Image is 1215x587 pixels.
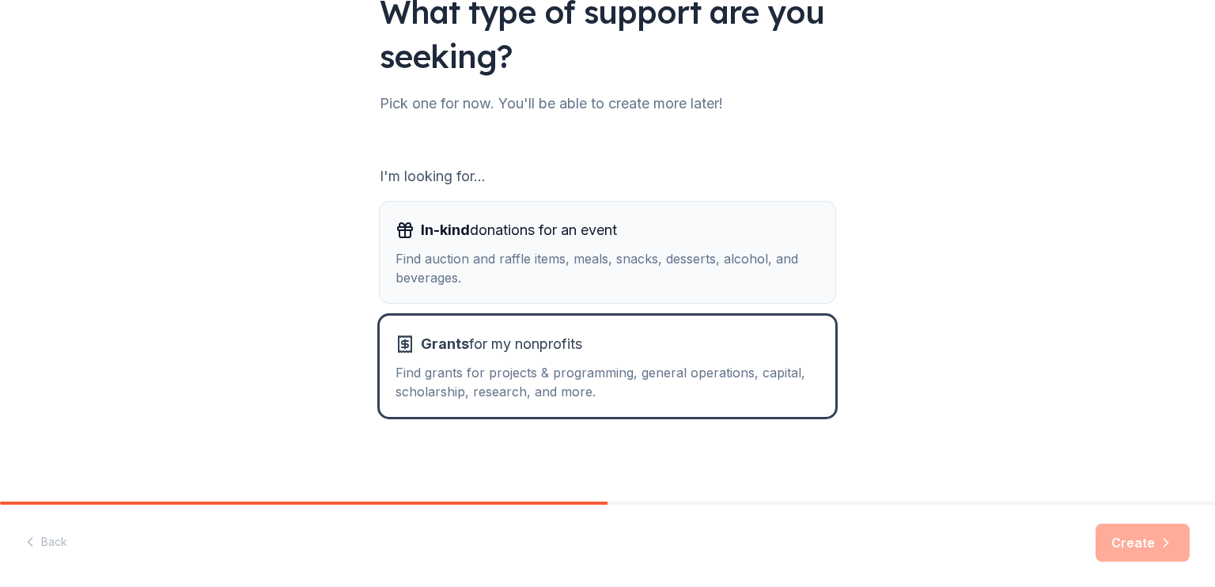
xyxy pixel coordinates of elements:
span: Grants [421,335,469,352]
span: for my nonprofits [421,331,582,357]
div: I'm looking for... [380,164,835,189]
div: Pick one for now. You'll be able to create more later! [380,91,835,116]
div: Find auction and raffle items, meals, snacks, desserts, alcohol, and beverages. [396,249,819,287]
span: In-kind [421,222,470,238]
button: Grantsfor my nonprofitsFind grants for projects & programming, general operations, capital, schol... [380,316,835,417]
button: In-kinddonations for an eventFind auction and raffle items, meals, snacks, desserts, alcohol, and... [380,202,835,303]
div: Find grants for projects & programming, general operations, capital, scholarship, research, and m... [396,363,819,401]
span: donations for an event [421,218,617,243]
